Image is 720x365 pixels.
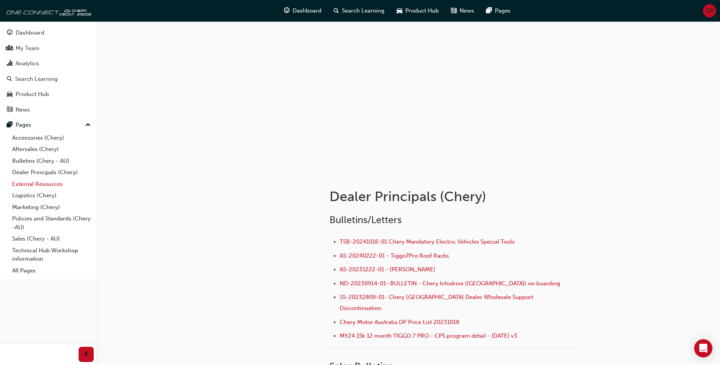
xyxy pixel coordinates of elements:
button: DashboardMy TeamAnalyticsSearch LearningProduct HubNews [3,24,94,118]
a: MY24 15k 12 month TIGGO 7 PRO - CPS program detail - [DATE] v3 [340,332,517,339]
div: Search Learning [15,75,58,83]
span: search-icon [7,76,12,83]
span: Bulletins/Letters [329,214,402,226]
span: Search Learning [342,6,384,15]
a: Marketing (Chery) [9,201,94,213]
a: SS-20232809-01- Chery [GEOGRAPHIC_DATA] Dealer Wholesale Support Discontinuation [340,294,535,312]
a: TSB-20241016-01 Chery Mandatory Electric Vehicles Special Tools [340,238,515,245]
a: News [3,103,94,117]
a: Search Learning [3,72,94,86]
a: search-iconSearch Learning [328,3,391,19]
a: My Team [3,41,94,55]
a: Dealer Principals (Chery) [9,167,94,178]
img: oneconnect [4,3,91,18]
a: External Resources [9,178,94,190]
span: Dashboard [293,6,321,15]
span: search-icon [334,6,339,16]
div: Product Hub [16,90,49,99]
span: guage-icon [7,30,13,36]
span: Product Hub [405,6,439,15]
div: Pages [16,121,31,129]
a: AS-20231222-01 - [PERSON_NAME] [340,266,435,273]
a: Policies and Standards (Chery -AU) [9,213,94,233]
span: up-icon [85,120,91,130]
span: News [460,6,474,15]
a: Technical Hub Workshop information [9,245,94,265]
a: pages-iconPages [480,3,517,19]
button: Pages [3,118,94,132]
span: Pages [495,6,510,15]
a: All Pages [9,265,94,277]
a: car-iconProduct Hub [391,3,445,19]
div: Analytics [16,59,39,68]
a: Product Hub [3,87,94,101]
div: News [16,105,30,114]
a: Logistics (Chery) [9,190,94,201]
a: Analytics [3,57,94,71]
div: Open Intercom Messenger [694,339,712,357]
a: Dashboard [3,26,94,40]
a: ND-20230914-01- BULLETIN - Chery Infodrive ([GEOGRAPHIC_DATA]) on boarding [340,280,560,287]
div: My Team [16,44,39,53]
a: guage-iconDashboard [278,3,328,19]
a: Sales (Chery - AU) [9,233,94,245]
a: Aftersales (Chery) [9,143,94,155]
span: GK [706,6,714,15]
span: people-icon [7,45,13,52]
span: pages-icon [486,6,492,16]
div: Dashboard [16,28,44,37]
span: pages-icon [7,122,13,129]
a: Bulletins (Chery - AU) [9,155,94,167]
span: car-icon [7,91,13,98]
span: car-icon [397,6,402,16]
span: prev-icon [84,350,89,359]
a: news-iconNews [445,3,480,19]
a: Chery Motor Australia DP Price List 20231018 [340,319,459,326]
span: chart-icon [7,60,13,67]
h1: Dealer Principals (Chery) [329,188,578,205]
span: guage-icon [284,6,290,16]
button: GK [703,4,716,17]
a: AS-20240222-01 - Tiggo7Pro Roof Racks [340,252,449,259]
span: news-icon [7,107,13,113]
span: news-icon [451,6,457,16]
a: Accessories (Chery) [9,132,94,144]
